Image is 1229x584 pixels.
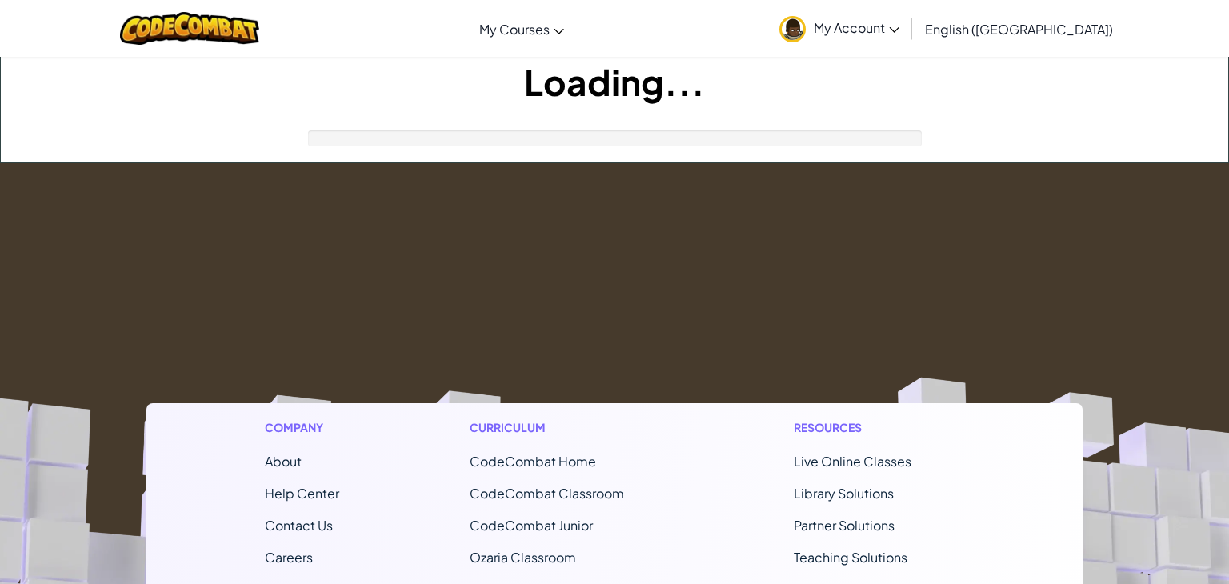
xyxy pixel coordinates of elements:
[120,12,260,45] img: CodeCombat logo
[470,517,593,534] a: CodeCombat Junior
[471,7,572,50] a: My Courses
[779,16,806,42] img: avatar
[470,419,663,436] h1: Curriculum
[794,419,964,436] h1: Resources
[917,7,1121,50] a: English ([GEOGRAPHIC_DATA])
[479,21,550,38] span: My Courses
[814,19,899,36] span: My Account
[771,3,907,54] a: My Account
[265,453,302,470] a: About
[470,549,576,566] a: Ozaria Classroom
[794,549,907,566] a: Teaching Solutions
[265,517,333,534] span: Contact Us
[470,485,624,502] a: CodeCombat Classroom
[265,419,339,436] h1: Company
[470,453,596,470] span: CodeCombat Home
[1,57,1228,106] h1: Loading...
[265,485,339,502] a: Help Center
[794,453,911,470] a: Live Online Classes
[265,549,313,566] a: Careers
[794,517,895,534] a: Partner Solutions
[794,485,894,502] a: Library Solutions
[925,21,1113,38] span: English ([GEOGRAPHIC_DATA])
